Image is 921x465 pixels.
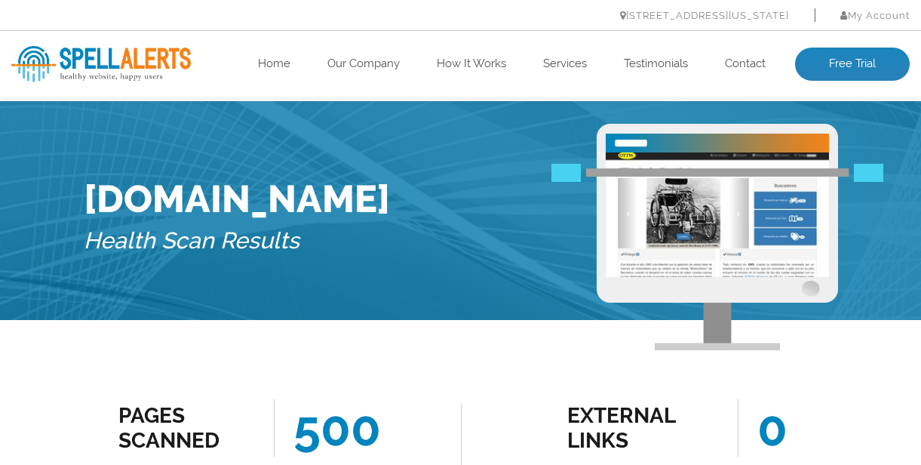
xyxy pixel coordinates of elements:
[567,403,704,453] div: external links
[738,399,787,457] span: 0
[274,399,381,457] span: 500
[84,177,390,221] h1: [DOMAIN_NAME]
[118,403,255,453] div: Pages Scanned
[597,124,838,350] img: Free Webiste Analysis
[551,165,883,183] img: Free Webiste Analysis
[606,152,829,277] img: Free Website Analysis
[84,221,390,261] h5: Health Scan Results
